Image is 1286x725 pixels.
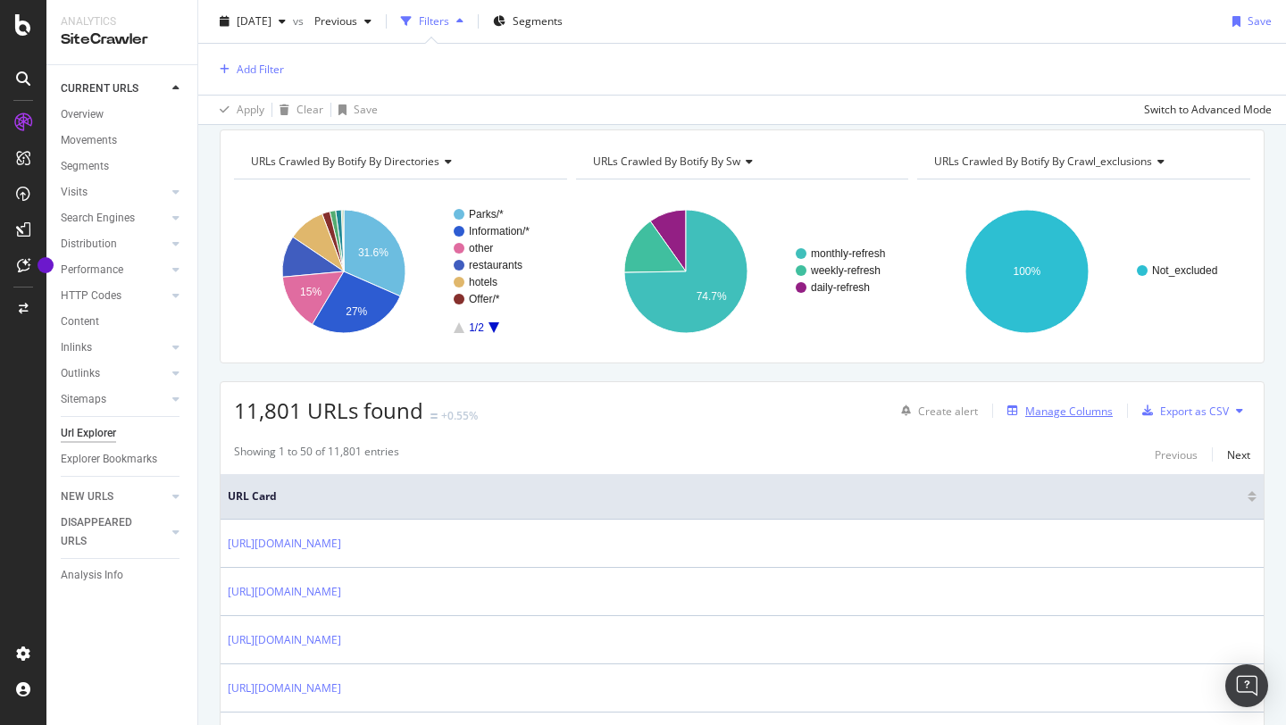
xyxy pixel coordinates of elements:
div: Sitemaps [61,390,106,409]
button: Save [1225,7,1272,36]
button: Segments [486,7,570,36]
text: weekly-refresh [810,264,881,277]
a: Segments [61,157,185,176]
button: Manage Columns [1000,400,1113,421]
a: Search Engines [61,209,167,228]
text: Parks/* [469,208,504,221]
h4: URLs Crawled By Botify By crawl_exclusions [931,147,1234,176]
div: Previous [1155,447,1198,462]
a: [URL][DOMAIN_NAME] [228,631,341,649]
a: Sitemaps [61,390,167,409]
span: Segments [513,13,563,29]
div: Filters [419,13,449,29]
div: Open Intercom Messenger [1225,664,1268,707]
a: NEW URLS [61,487,167,506]
text: 1/2 [469,321,484,334]
div: Showing 1 to 50 of 11,801 entries [234,444,399,465]
button: Create alert [894,396,978,425]
a: CURRENT URLS [61,79,167,98]
a: [URL][DOMAIN_NAME] [228,535,341,553]
div: Create alert [918,404,978,419]
div: Performance [61,261,123,279]
button: Export as CSV [1135,396,1229,425]
div: Next [1227,447,1250,462]
text: 15% [300,286,321,298]
text: monthly-refresh [811,247,885,260]
div: Clear [296,102,323,117]
div: Explorer Bookmarks [61,450,157,469]
text: 100% [1014,265,1041,278]
a: Movements [61,131,185,150]
span: URLs Crawled By Botify By sw [593,154,740,169]
div: NEW URLS [61,487,113,506]
div: DISAPPEARED URLS [61,513,151,551]
button: Next [1227,444,1250,465]
text: Offer/* [469,293,500,305]
div: CURRENT URLS [61,79,138,98]
a: Analysis Info [61,566,185,585]
span: URLs Crawled By Botify By directories [251,154,439,169]
a: Outlinks [61,364,167,383]
div: Inlinks [61,338,92,357]
text: daily-refresh [811,281,870,294]
h4: URLs Crawled By Botify By directories [247,147,551,176]
text: 74.7% [696,290,726,303]
a: Overview [61,105,185,124]
text: Information/* [469,225,530,237]
text: Not_excluded [1152,264,1217,277]
div: SiteCrawler [61,29,183,50]
button: Switch to Advanced Mode [1137,96,1272,124]
a: Explorer Bookmarks [61,450,185,469]
div: Distribution [61,235,117,254]
div: Analysis Info [61,566,123,585]
span: Previous [307,13,357,29]
span: URLs Crawled By Botify By crawl_exclusions [934,154,1152,169]
h4: URLs Crawled By Botify By sw [589,147,893,176]
div: HTTP Codes [61,287,121,305]
div: Visits [61,183,88,202]
div: Save [354,102,378,117]
span: URL Card [228,488,1243,504]
a: Url Explorer [61,424,185,443]
div: Outlinks [61,364,100,383]
div: Export as CSV [1160,404,1229,419]
div: Search Engines [61,209,135,228]
text: other [469,242,493,254]
div: Movements [61,131,117,150]
div: Manage Columns [1025,404,1113,419]
text: 31.6% [358,246,388,259]
text: 27% [346,305,367,318]
svg: A chart. [234,194,567,349]
a: [URL][DOMAIN_NAME] [228,583,341,601]
button: Save [331,96,378,124]
div: Segments [61,157,109,176]
a: Inlinks [61,338,167,357]
a: Content [61,312,185,331]
text: restaurants [469,259,522,271]
div: +0.55% [441,408,478,423]
button: Filters [394,7,471,36]
a: Distribution [61,235,167,254]
button: Add Filter [213,59,284,80]
div: Url Explorer [61,424,116,443]
a: Visits [61,183,167,202]
svg: A chart. [917,194,1250,349]
div: Content [61,312,99,331]
a: Performance [61,261,167,279]
img: Equal [430,413,438,419]
a: [URL][DOMAIN_NAME] [228,679,341,697]
div: Add Filter [237,62,284,77]
span: 11,801 URLs found [234,396,423,425]
button: Clear [272,96,323,124]
div: Switch to Advanced Mode [1144,102,1272,117]
button: Previous [307,7,379,36]
div: Analytics [61,14,183,29]
div: Save [1248,13,1272,29]
a: DISAPPEARED URLS [61,513,167,551]
text: hotels [469,276,497,288]
svg: A chart. [576,194,909,349]
button: [DATE] [213,7,293,36]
